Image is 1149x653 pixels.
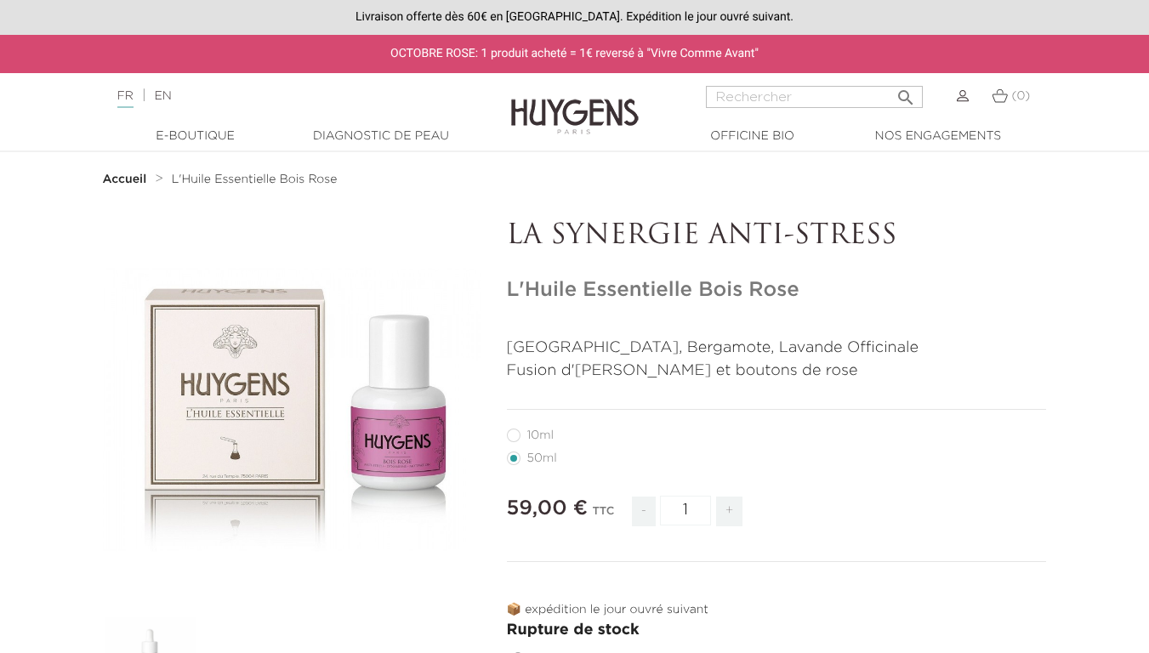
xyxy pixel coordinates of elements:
[1011,90,1030,102] span: (0)
[716,497,743,526] span: +
[507,337,1047,360] p: [GEOGRAPHIC_DATA], Bergamote, Lavande Officinale
[109,86,466,106] div: |
[660,496,711,525] input: Quantité
[507,622,640,638] span: Rupture de stock
[172,173,338,185] span: L'Huile Essentielle Bois Rose
[853,128,1023,145] a: Nos engagements
[890,81,921,104] button: 
[111,128,281,145] a: E-Boutique
[172,173,338,186] a: L'Huile Essentielle Bois Rose
[507,498,589,519] span: 59,00 €
[296,128,466,145] a: Diagnostic de peau
[154,90,171,102] a: EN
[706,86,923,108] input: Rechercher
[117,90,134,108] a: FR
[507,451,577,465] label: 50ml
[668,128,838,145] a: Officine Bio
[103,173,147,185] strong: Accueil
[507,220,1047,253] p: LA SYNERGIE ANTI-STRESS
[103,173,151,186] a: Accueil
[632,497,656,526] span: -
[507,429,574,442] label: 10ml
[511,71,639,137] img: Huygens
[507,601,1047,619] p: 📦 expédition le jour ouvré suivant
[507,360,1047,383] p: Fusion d'[PERSON_NAME] et boutons de rose
[592,493,614,539] div: TTC
[896,82,916,103] i: 
[507,278,1047,303] h1: L'Huile Essentielle Bois Rose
